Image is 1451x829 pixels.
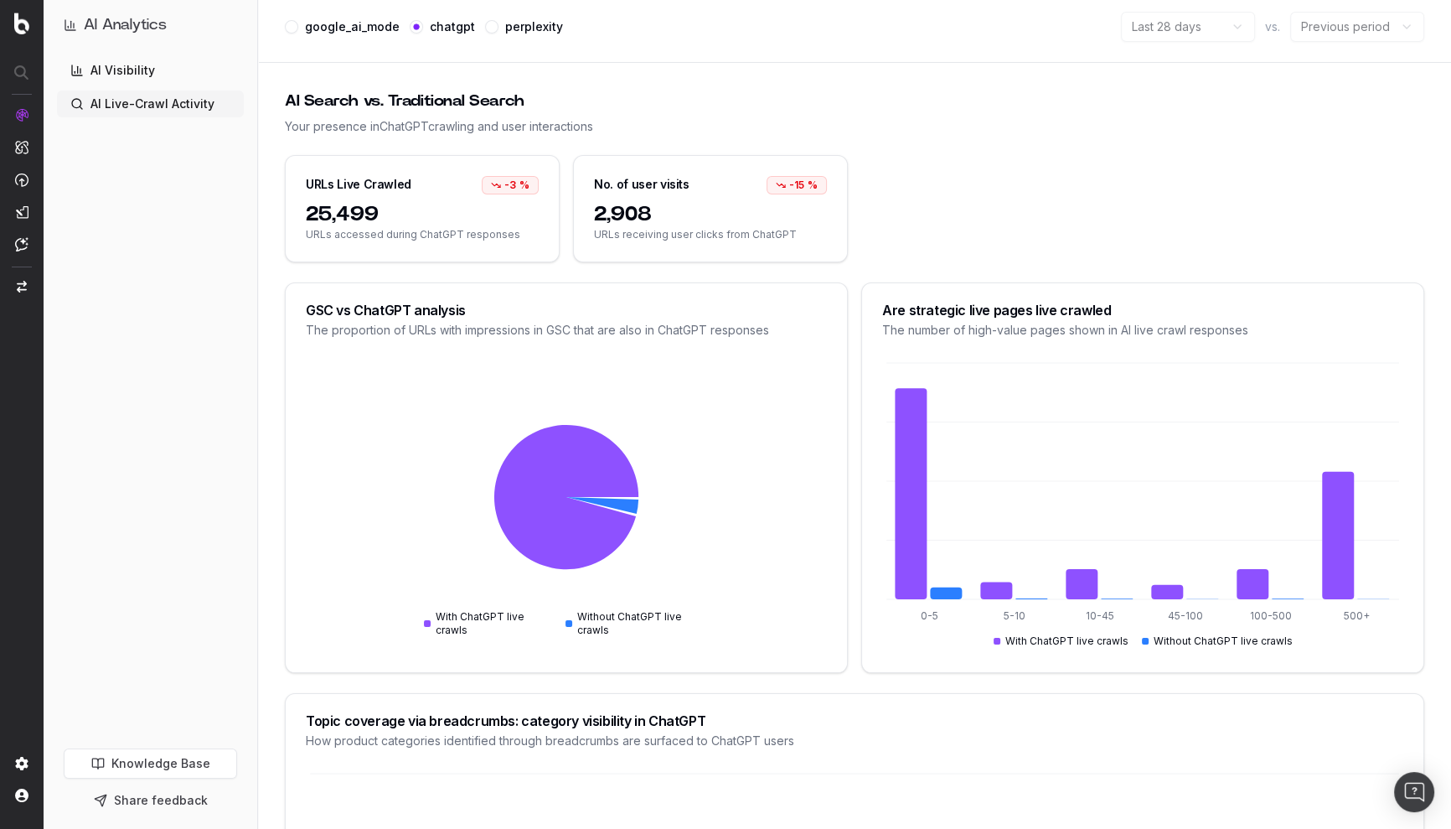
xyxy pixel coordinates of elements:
[882,322,1403,339] div: The number of high-value pages shown in AI live crawl responses
[1265,18,1280,35] span: vs.
[306,714,1403,728] div: Topic coverage via breadcrumbs: category visibility in ChatGPT
[15,140,28,154] img: Intelligence
[15,757,28,770] img: Setting
[882,303,1403,317] div: Are strategic live pages live crawled
[1004,609,1025,622] tspan: 5-10
[594,228,827,241] span: URLs receiving user clicks from ChatGPT
[808,179,818,192] span: %
[306,303,827,317] div: GSC vs ChatGPT analysis
[1168,609,1203,622] tspan: 45-100
[424,610,552,637] div: With ChatGPT live crawls
[1142,635,1293,648] div: Without ChatGPT live crawls
[64,785,237,816] button: Share feedback
[565,610,709,637] div: Without ChatGPT live crawls
[306,733,1403,749] div: How product categories identified through breadcrumbs are surfaced to ChatGPT users
[57,57,244,84] a: AI Visibility
[767,176,827,194] div: -15
[285,90,1424,113] div: AI Search vs. Traditional Search
[15,237,28,251] img: Assist
[15,108,28,122] img: Analytics
[84,13,167,37] h1: AI Analytics
[306,228,539,241] span: URLs accessed during ChatGPT responses
[505,21,563,33] label: perplexity
[14,13,29,34] img: Botify logo
[1343,609,1369,622] tspan: 500+
[64,749,237,779] a: Knowledge Base
[285,118,1424,135] div: Your presence in ChatGPT crawling and user interactions
[1086,609,1114,622] tspan: 10-45
[64,13,237,37] button: AI Analytics
[482,176,539,194] div: -3
[519,179,529,192] span: %
[15,789,28,802] img: My account
[15,205,28,219] img: Studio
[430,21,475,33] label: chatgpt
[306,322,827,339] div: The proportion of URLs with impressions in GSC that are also in ChatGPT responses
[594,176,689,193] div: No. of user visits
[594,201,827,228] span: 2,908
[15,173,28,187] img: Activation
[921,609,938,622] tspan: 0-5
[1394,772,1434,812] div: Open Intercom Messenger
[306,201,539,228] span: 25,499
[305,21,400,33] label: google_ai_mode
[1250,609,1292,622] tspan: 100-500
[306,176,411,193] div: URLs Live Crawled
[57,91,244,117] a: AI Live-Crawl Activity
[17,281,27,293] img: Switch project
[994,635,1128,648] div: With ChatGPT live crawls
